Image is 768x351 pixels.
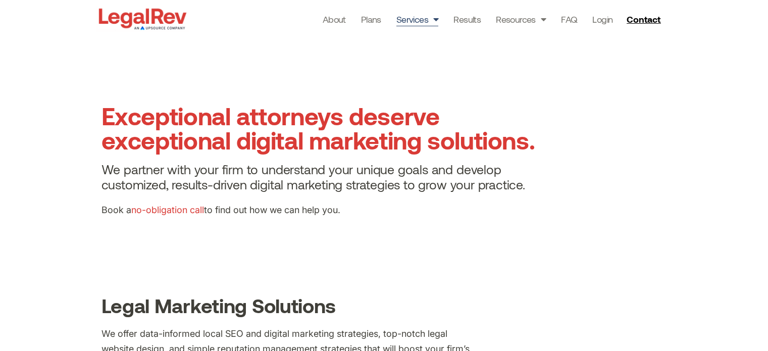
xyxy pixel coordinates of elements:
h2: Legal Marketing Solutions [101,295,667,316]
a: Resources [496,12,546,26]
a: FAQ [561,12,577,26]
a: Results [453,12,481,26]
a: About [323,12,346,26]
h4: We partner with your firm to understand your unique goals and develop customized, results-driven ... [101,162,552,192]
a: Login [592,12,612,26]
p: Book a to find out how we can help you.​ [101,203,552,218]
a: Plans [361,12,381,26]
a: Contact [623,11,667,27]
nav: Menu [323,12,613,26]
a: no-obligation call [131,205,204,215]
a: Services [396,12,439,26]
span: Contact [627,15,660,24]
h1: Exceptional attorneys deserve exceptional digital marketing solutions. [101,104,552,152]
